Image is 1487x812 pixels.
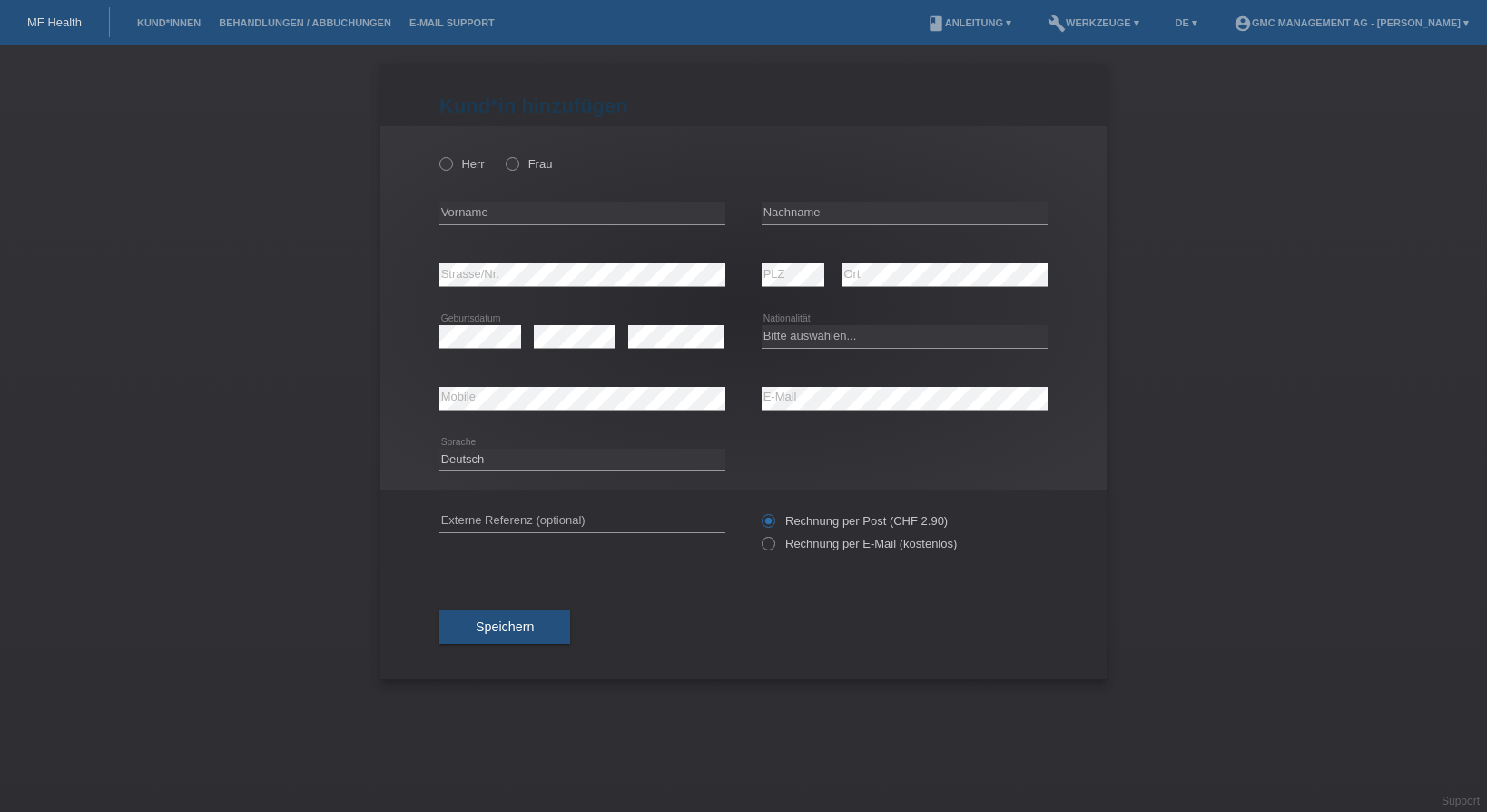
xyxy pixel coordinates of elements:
a: DE ▾ [1167,17,1206,28]
label: Frau [506,157,552,171]
input: Rechnung per E-Mail (kostenlos) [762,537,773,559]
span: Speichern [476,619,534,634]
a: account_circleGMC Management AG - [PERSON_NAME] ▾ [1225,17,1478,28]
a: bookAnleitung ▾ [918,17,1020,28]
a: MF Health [27,15,82,29]
input: Herr [439,157,451,169]
label: Herr [439,157,485,171]
label: Rechnung per Post (CHF 2.90) [762,514,948,528]
a: Behandlungen / Abbuchungen [210,17,400,28]
i: account_circle [1234,15,1252,33]
i: build [1048,15,1066,33]
input: Frau [506,157,517,169]
a: Support [1442,795,1480,807]
a: buildWerkzeuge ▾ [1039,17,1148,28]
a: Kund*innen [128,17,210,28]
h1: Kund*in hinzufügen [439,94,1048,117]
input: Rechnung per Post (CHF 2.90) [762,514,773,537]
button: Speichern [439,610,570,645]
i: book [927,15,945,33]
label: Rechnung per E-Mail (kostenlos) [762,537,957,550]
a: E-Mail Support [400,17,504,28]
